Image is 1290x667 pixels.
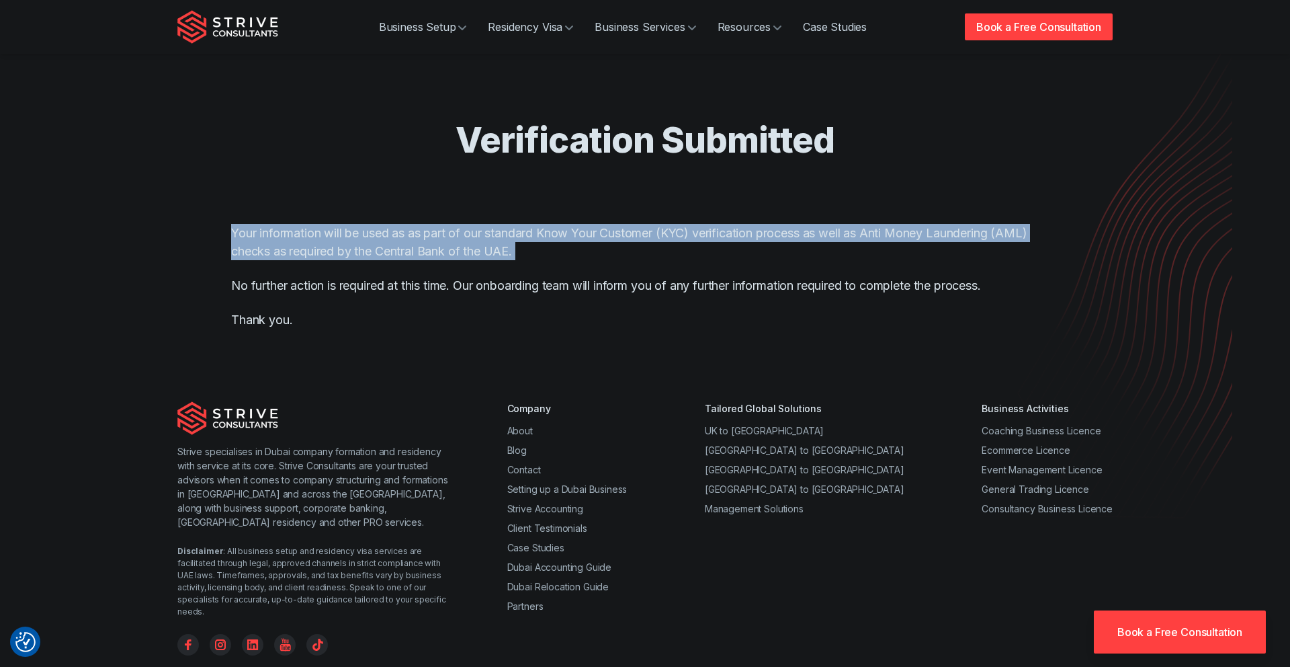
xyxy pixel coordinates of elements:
[177,10,278,44] img: Strive Consultants
[705,503,804,514] a: Management Solutions
[507,581,609,592] a: Dubai Relocation Guide
[707,13,793,40] a: Resources
[507,600,544,612] a: Partners
[210,634,231,656] a: Instagram
[965,13,1113,40] a: Book a Free Consultation
[705,401,904,416] div: Tailored Global Solutions
[982,425,1101,436] a: Coaching Business Licence
[1094,611,1266,654] a: Book a Free Consultation
[177,546,223,556] strong: Disclaimer
[177,634,199,656] a: Facebook
[792,13,877,40] a: Case Studies
[231,224,1059,260] p: Your information will be used as as part of our standard Know Your Customer (KYC) verification pr...
[982,401,1113,416] div: Business Activities
[242,634,263,656] a: Linkedin
[584,13,706,40] a: Business Services
[306,634,328,656] a: TikTok
[982,444,1070,456] a: Ecommerce Licence
[177,444,454,529] p: Strive specialises in Dubai company formation and residency with service at its core. Strive Cons...
[477,13,584,40] a: Residency Visa
[15,632,36,652] button: Consent Preferences
[507,401,628,416] div: Company
[15,632,36,652] img: Revisit consent button
[507,483,628,495] a: Setting up a Dubai Business
[507,464,541,475] a: Contact
[231,276,1059,295] p: No further action is required at this time. Our onboarding team will inform you of any further in...
[177,545,454,618] div: : All business setup and residency visa services are facilitated through legal, approved channels...
[705,444,904,456] a: [GEOGRAPHIC_DATA] to [GEOGRAPHIC_DATA]
[368,13,478,40] a: Business Setup
[982,464,1102,475] a: Event Management Licence
[507,561,611,573] a: Dubai Accounting Guide
[705,425,824,436] a: UK to [GEOGRAPHIC_DATA]
[507,444,527,456] a: Blog
[507,522,587,534] a: Client Testimonials
[231,311,1059,329] p: Thank you.
[507,503,583,514] a: Strive Accounting
[177,401,278,435] img: Strive Consultants
[507,542,564,553] a: Case Studies
[705,464,904,475] a: [GEOGRAPHIC_DATA] to [GEOGRAPHIC_DATA]
[705,483,904,495] a: [GEOGRAPHIC_DATA] to [GEOGRAPHIC_DATA]
[982,483,1088,495] a: General Trading Licence
[215,118,1075,162] h1: Verification Submitted
[507,425,533,436] a: About
[274,634,296,656] a: YouTube
[982,503,1113,514] a: Consultancy Business Licence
